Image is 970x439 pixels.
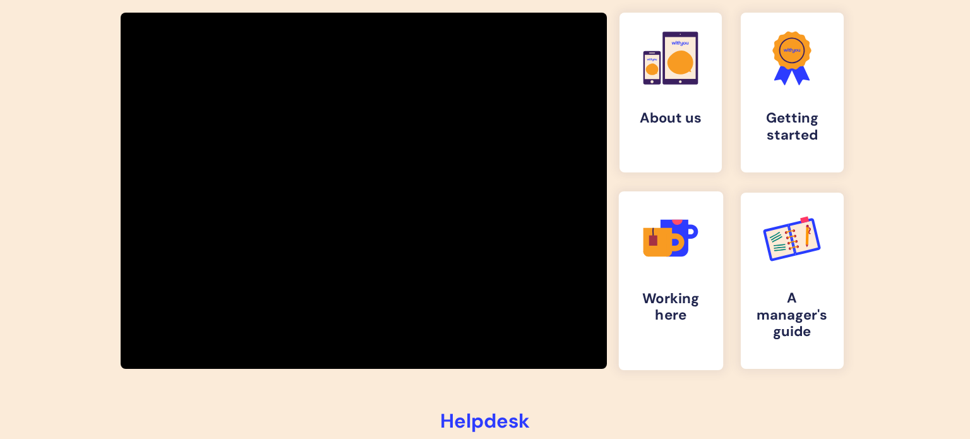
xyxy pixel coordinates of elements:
[618,191,722,370] a: Working here
[629,290,712,324] h4: Working here
[121,54,607,328] iframe: Welcome to WithYou video
[630,110,712,126] h4: About us
[106,409,864,433] h2: Helpdesk
[751,110,834,143] h4: Getting started
[741,193,844,369] a: A manager's guide
[620,13,722,172] a: About us
[741,13,844,172] a: Getting started
[751,290,834,340] h4: A manager's guide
